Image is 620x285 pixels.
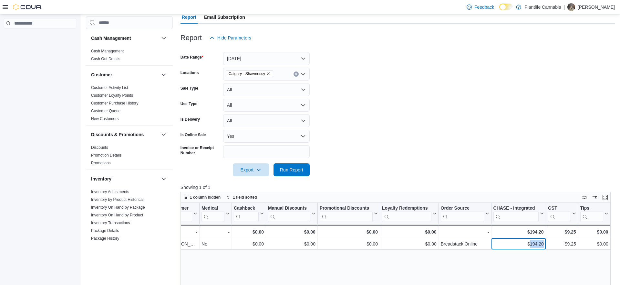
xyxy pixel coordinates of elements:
[86,84,173,125] div: Customer
[524,3,561,11] p: Plantlife Cannabis
[201,228,230,236] div: -
[224,193,260,201] button: 1 field sorted
[160,34,168,42] button: Cash Management
[91,101,139,106] span: Customer Purchase History
[499,10,500,11] span: Dark Mode
[382,205,431,212] div: Loyalty Redemptions
[493,205,538,212] div: CHASE - Integrated
[548,205,571,222] div: GST
[440,205,489,222] button: Order Source
[201,205,224,212] div: Medical
[91,213,143,217] a: Inventory On Hand by Product
[167,205,192,212] div: Customer
[86,47,173,65] div: Cash Management
[233,195,257,200] span: 1 field sorted
[280,167,303,173] span: Run Report
[581,193,588,201] button: Keyboard shortcuts
[91,35,131,41] h3: Cash Management
[91,190,129,194] a: Inventory Adjustments
[4,30,76,45] nav: Complex example
[91,49,124,54] span: Cash Management
[493,205,538,222] div: CHASE - Integrated
[201,205,230,222] button: Medical
[91,205,145,210] a: Inventory On Hand by Package
[91,116,119,121] a: New Customers
[91,236,119,241] a: Package History
[548,240,576,248] div: $9.25
[91,213,143,218] span: Inventory On Hand by Product
[91,176,111,182] h3: Inventory
[91,131,159,138] button: Discounts & Promotions
[493,228,543,236] div: $194.20
[91,109,120,113] a: Customer Queue
[167,205,197,222] button: Customer
[441,240,489,248] div: Breadstack Online
[268,205,315,222] button: Manual Discounts
[181,34,202,42] h3: Report
[181,86,198,91] label: Sale Type
[217,35,251,41] span: Hide Parameters
[207,31,254,44] button: Hide Parameters
[204,11,245,24] span: Email Subscription
[13,4,42,10] img: Cova
[382,205,431,222] div: Loyalty Redemptions
[464,1,497,14] a: Feedback
[493,240,543,248] div: $194.20
[320,205,378,222] button: Promotional Discounts
[548,228,576,236] div: $9.25
[190,195,221,200] span: 1 column hidden
[167,228,197,236] div: -
[580,205,603,212] div: Tips
[234,205,259,212] div: Cashback
[567,3,575,11] div: Alisa Belleville
[268,205,310,222] div: Manual Discounts
[182,11,196,24] span: Report
[201,205,224,222] div: Medical
[294,71,299,77] button: Clear input
[223,114,310,127] button: All
[91,85,128,90] a: Customer Activity List
[160,175,168,183] button: Inventory
[91,108,120,114] span: Customer Queue
[91,161,111,165] a: Promotions
[233,163,269,176] button: Export
[91,205,145,210] span: Inventory On Hand by Package
[320,240,378,248] div: $0.00
[181,145,221,156] label: Invoice or Receipt Number
[223,99,310,112] button: All
[578,3,615,11] p: [PERSON_NAME]
[382,205,437,222] button: Loyalty Redemptions
[268,205,310,212] div: Manual Discounts
[274,163,310,176] button: Run Report
[181,193,223,201] button: 1 column hidden
[91,71,112,78] h3: Customer
[580,205,603,222] div: Tips
[301,71,306,77] button: Open list of options
[181,184,615,191] p: Showing 1 of 1
[580,205,608,222] button: Tips
[91,57,120,61] a: Cash Out Details
[548,205,576,222] button: GST
[234,205,264,222] button: Cashback
[91,197,144,202] a: Inventory by Product Historical
[234,240,264,248] div: $0.00
[181,117,200,122] label: Is Delivery
[91,101,139,105] a: Customer Purchase History
[474,4,494,10] span: Feedback
[181,101,197,106] label: Use Type
[91,228,119,233] a: Package Details
[234,228,264,236] div: $0.00
[320,228,378,236] div: $0.00
[499,4,513,10] input: Dark Mode
[91,236,119,241] span: Package History
[91,56,120,61] span: Cash Out Details
[320,205,373,222] div: Promotional Discounts
[91,131,144,138] h3: Discounts & Promotions
[320,205,373,212] div: Promotional Discounts
[181,70,199,75] label: Locations
[226,70,273,77] span: Calgary - Shawnessy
